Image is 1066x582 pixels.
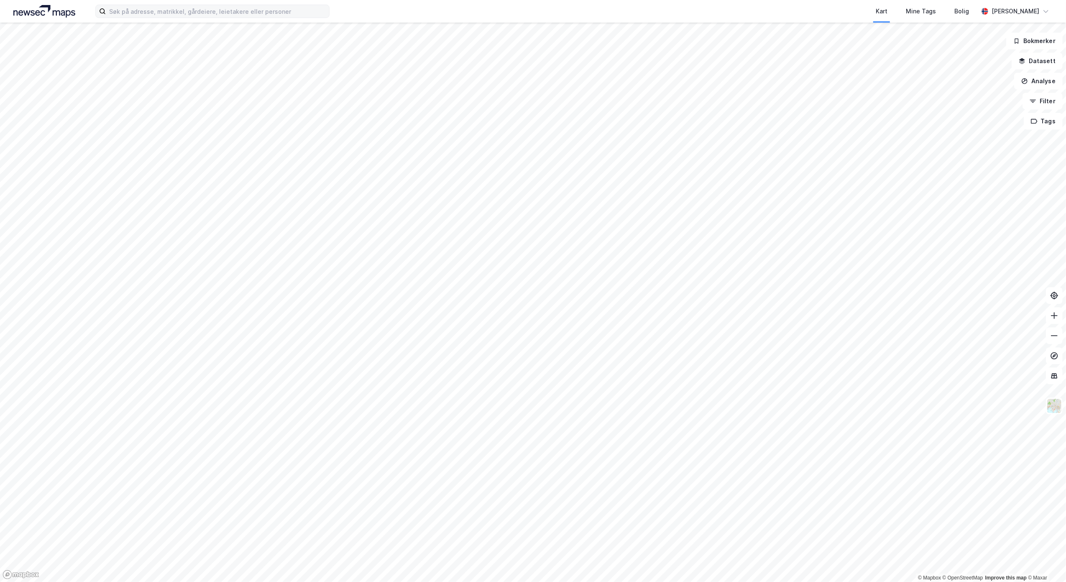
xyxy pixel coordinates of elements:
div: [PERSON_NAME] [992,6,1039,16]
img: logo.a4113a55bc3d86da70a041830d287a7e.svg [13,5,75,18]
div: Kart [876,6,887,16]
div: Mine Tags [906,6,936,16]
div: Bolig [954,6,969,16]
div: Kontrollprogram for chat [1024,542,1066,582]
iframe: Chat Widget [1024,542,1066,582]
input: Søk på adresse, matrikkel, gårdeiere, leietakere eller personer [106,5,329,18]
